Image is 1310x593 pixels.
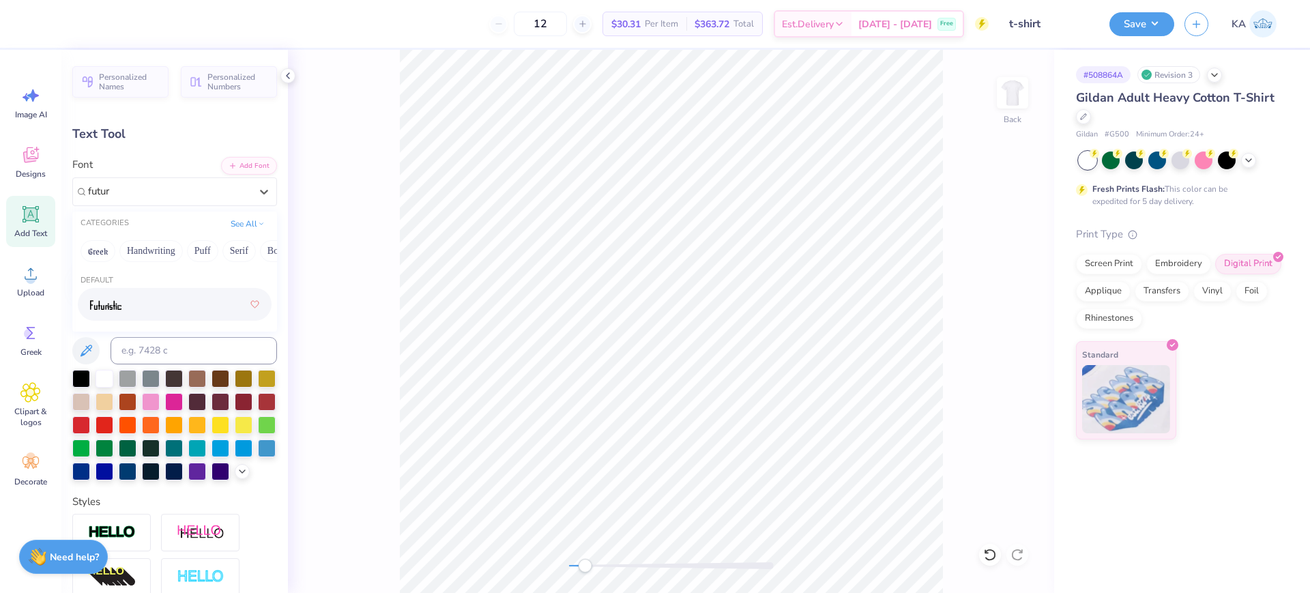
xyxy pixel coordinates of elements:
[1092,184,1165,194] strong: Fresh Prints Flash:
[227,217,269,231] button: See All
[514,12,567,36] input: – –
[1076,254,1142,274] div: Screen Print
[99,72,160,91] span: Personalized Names
[187,240,218,262] button: Puff
[1076,281,1131,302] div: Applique
[1076,129,1098,141] span: Gildan
[119,240,183,262] button: Handwriting
[1136,129,1204,141] span: Minimum Order: 24 +
[1076,227,1283,242] div: Print Type
[1109,12,1174,36] button: Save
[858,17,932,31] span: [DATE] - [DATE]
[72,494,100,510] label: Styles
[1082,365,1170,433] img: Standard
[1193,281,1232,302] div: Vinyl
[14,476,47,487] span: Decorate
[20,347,42,358] span: Greek
[17,287,44,298] span: Upload
[1004,113,1021,126] div: Back
[88,566,136,588] img: 3D Illusion
[1249,10,1277,38] img: Kate Agsalon
[72,275,277,287] div: Default
[1092,183,1260,207] div: This color can be expedited for 5 day delivery.
[260,240,293,262] button: Bold
[1082,347,1118,362] span: Standard
[72,66,169,98] button: Personalized Names
[1137,66,1200,83] div: Revision 3
[50,551,99,564] strong: Need help?
[695,17,729,31] span: $363.72
[177,569,224,585] img: Negative Space
[15,109,47,120] span: Image AI
[1215,254,1281,274] div: Digital Print
[1076,308,1142,329] div: Rhinestones
[72,157,93,173] label: Font
[1225,10,1283,38] a: KA
[999,10,1099,38] input: Untitled Design
[1105,129,1129,141] span: # G500
[221,157,277,175] button: Add Font
[940,19,953,29] span: Free
[1076,66,1131,83] div: # 508864A
[111,337,277,364] input: e.g. 7428 c
[8,406,53,428] span: Clipart & logos
[81,240,115,262] button: Greek
[177,524,224,541] img: Shadow
[90,300,121,310] img: Futuristic
[72,125,277,143] div: Text Tool
[1236,281,1268,302] div: Foil
[181,66,277,98] button: Personalized Numbers
[1135,281,1189,302] div: Transfers
[222,240,256,262] button: Serif
[733,17,754,31] span: Total
[1076,89,1275,106] span: Gildan Adult Heavy Cotton T-Shirt
[645,17,678,31] span: Per Item
[81,218,129,229] div: CATEGORIES
[14,228,47,239] span: Add Text
[207,72,269,91] span: Personalized Numbers
[16,169,46,179] span: Designs
[88,525,136,540] img: Stroke
[578,559,592,573] div: Accessibility label
[611,17,641,31] span: $30.31
[1232,16,1246,32] span: KA
[782,17,834,31] span: Est. Delivery
[1146,254,1211,274] div: Embroidery
[999,79,1026,106] img: Back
